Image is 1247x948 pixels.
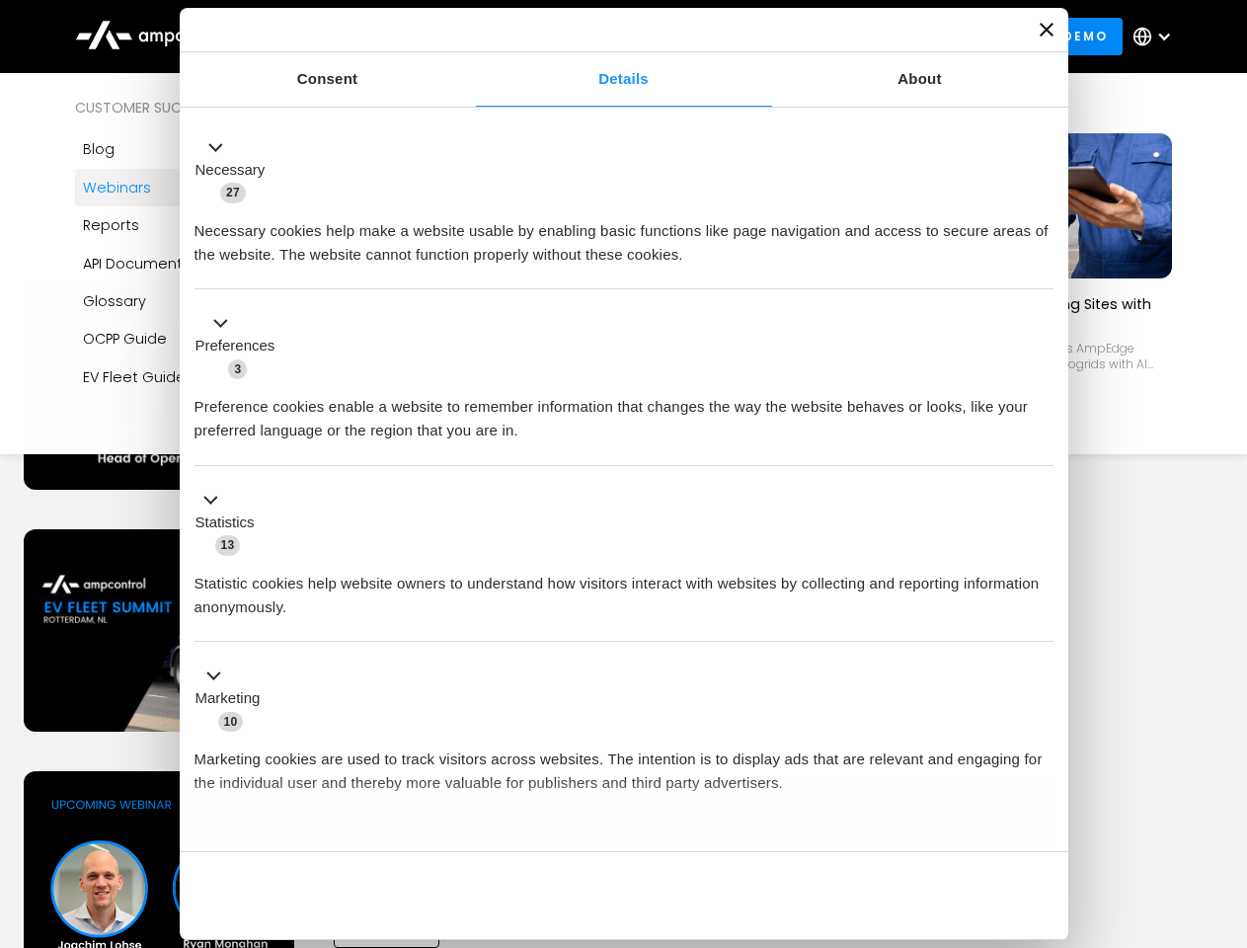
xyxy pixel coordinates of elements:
div: Customer success [75,97,320,118]
div: EV Fleet Guide [83,366,186,388]
button: Okay [769,867,1052,924]
span: 27 [220,183,246,202]
label: Preferences [195,335,275,357]
button: Statistics (13) [195,488,267,557]
button: Necessary (27) [195,135,277,204]
a: About [772,52,1068,107]
a: Consent [180,52,476,107]
a: Blog [75,130,320,168]
button: Marketing (10) [195,665,273,734]
a: Details [476,52,772,107]
button: Preferences (3) [195,312,287,381]
span: 13 [215,535,241,555]
a: OCPP Guide [75,320,320,357]
div: Preference cookies enable a website to remember information that changes the way the website beha... [195,380,1053,442]
div: Marketing cookies are used to track visitors across websites. The intention is to display ads tha... [195,733,1053,795]
label: Marketing [195,687,261,710]
label: Necessary [195,159,266,182]
a: API Documentation [75,245,320,282]
span: 2 [326,843,345,863]
a: Reports [75,206,320,244]
a: EV Fleet Guide [75,358,320,396]
a: Webinars [75,169,320,206]
div: Webinars [83,177,151,198]
span: 3 [228,359,247,379]
button: Close banner [1040,23,1053,37]
a: Glossary [75,282,320,320]
button: Unclassified (2) [195,840,356,865]
div: Statistic cookies help website owners to understand how visitors interact with websites by collec... [195,557,1053,619]
div: Glossary [83,290,146,312]
label: Statistics [195,512,255,534]
div: API Documentation [83,253,220,275]
div: Blog [83,138,115,160]
div: Necessary cookies help make a website usable by enabling basic functions like page navigation and... [195,204,1053,267]
div: OCPP Guide [83,328,167,350]
div: Reports [83,214,139,236]
span: 10 [218,712,244,732]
